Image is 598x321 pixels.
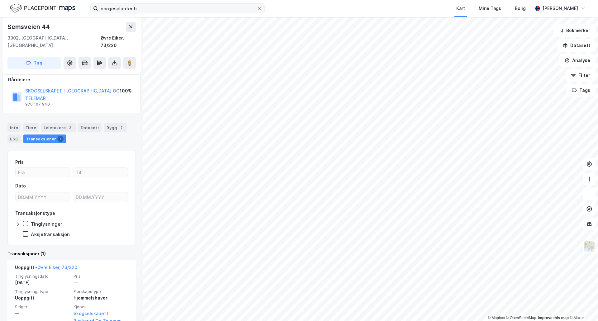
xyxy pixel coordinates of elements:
button: Analyse [559,54,596,67]
div: Pris [15,158,24,166]
a: Mapbox [488,316,505,320]
span: Pris [74,274,128,279]
div: Datasett [78,123,102,132]
input: DD.MM.YYYY [73,192,128,202]
div: Uoppgitt [15,294,70,302]
div: — [74,279,128,286]
div: 970 107 940 [25,102,50,107]
span: Kjøper [74,304,128,309]
div: 100% [120,87,132,95]
div: Tinglysninger [31,221,62,227]
div: Kart [456,5,465,12]
div: 2 [67,125,73,131]
input: Fra [16,168,70,177]
span: Tinglysningsdato [15,274,70,279]
div: Dato [15,182,26,190]
div: 7 [118,125,125,131]
div: 3302, [GEOGRAPHIC_DATA], [GEOGRAPHIC_DATA] [7,34,101,49]
div: Transaksjoner (1) [7,250,136,257]
div: Info [7,123,21,132]
div: Aksjetransaksjon [31,231,70,237]
div: ESG [7,135,21,143]
div: Øvre Eiker, 73/220 [101,34,136,49]
button: Datasett [558,39,596,52]
div: [PERSON_NAME] [543,5,578,12]
button: Filter [566,69,596,82]
span: Tinglysningstype [15,289,70,294]
img: logo.f888ab2527a4732fd821a326f86c7f29.svg [10,3,75,14]
input: Søk på adresse, matrikkel, gårdeiere, leietakere eller personer [98,4,257,13]
div: Semsveien 44 [7,22,51,32]
input: Til [73,168,128,177]
div: Transaksjoner [23,135,66,143]
a: OpenStreetMap [506,316,536,320]
a: Øvre Eiker, 73/220 [37,265,77,270]
div: Hjemmelshaver [74,294,128,302]
div: Mine Tags [479,5,501,12]
div: Eiere [23,123,39,132]
div: — [15,310,70,317]
div: Kontrollprogram for chat [567,291,598,321]
button: Tag [7,57,61,69]
button: Tags [567,84,596,97]
div: Gårdeiere [8,76,135,83]
div: Transaksjonstype [15,210,55,217]
button: Bokmerker [553,24,596,37]
img: Z [583,240,595,252]
div: Leietakere [41,123,76,132]
input: DD.MM.YYYY [16,192,70,202]
div: [DATE] [15,279,70,286]
span: Eierskapstype [74,289,128,294]
iframe: Chat Widget [567,291,598,321]
a: Improve this map [538,316,569,320]
span: Selger [15,304,70,309]
div: Bygg [104,123,127,132]
div: Uoppgitt - [15,264,77,274]
div: 1 [57,136,64,142]
div: Bolig [515,5,526,12]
